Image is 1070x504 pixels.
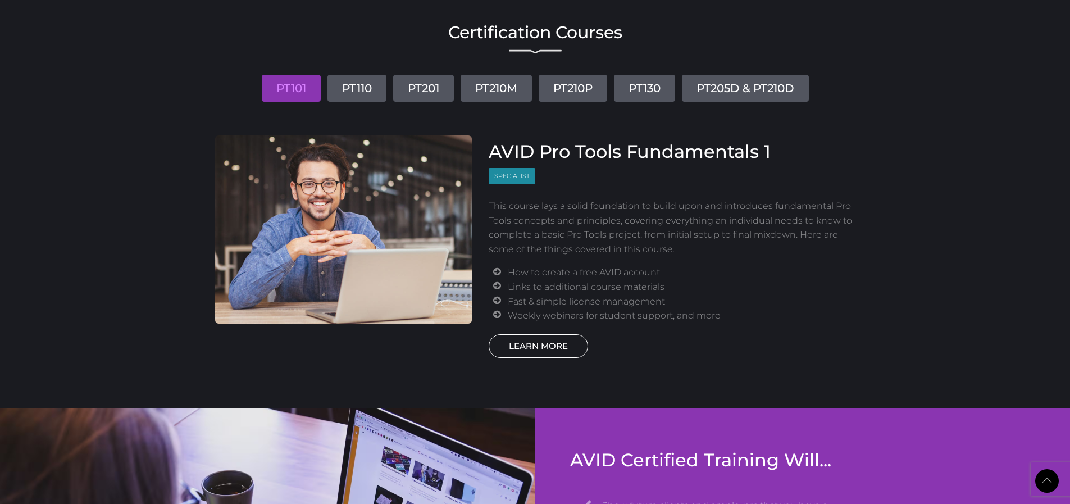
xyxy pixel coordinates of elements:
span: Specialist [489,168,535,184]
a: PT201 [393,75,454,102]
li: How to create a free AVID account [508,265,855,280]
li: Weekly webinars for student support, and more [508,308,855,323]
h2: Certification Courses [215,24,855,41]
a: PT205D & PT210D [682,75,809,102]
li: Fast & simple license management [508,294,855,309]
h3: AVID Certified Training Will... [570,449,837,471]
a: PT210P [539,75,607,102]
a: LEARN MORE [489,334,588,358]
img: AVID Pro Tools Fundamentals 1 Course [215,135,472,324]
a: Back to Top [1035,469,1059,493]
li: Links to additional course materials [508,280,855,294]
h3: AVID Pro Tools Fundamentals 1 [489,141,855,162]
a: PT101 [262,75,321,102]
img: decorative line [509,49,562,54]
a: PT130 [614,75,675,102]
a: PT210M [461,75,532,102]
a: PT110 [327,75,386,102]
p: This course lays a solid foundation to build upon and introduces fundamental Pro Tools concepts a... [489,199,855,256]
